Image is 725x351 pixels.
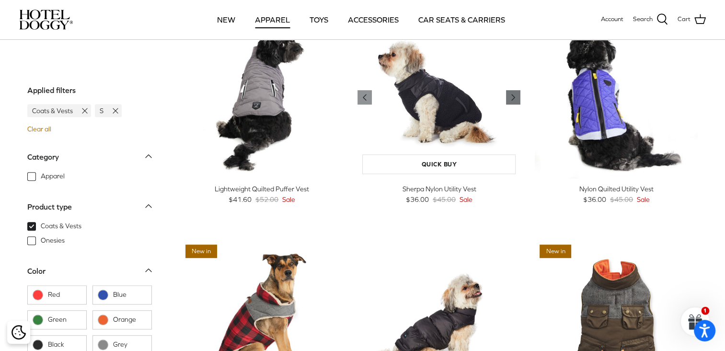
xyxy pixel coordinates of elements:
a: Sherpa Nylon Utility Vest [357,16,520,179]
span: Sale [282,194,295,205]
a: Account [601,14,623,24]
div: Cookie policy [7,321,30,344]
a: Nylon Quilted Utility Vest $36.00 $45.00 Sale [535,184,698,205]
span: New in [540,245,571,258]
span: Blue [113,290,147,300]
div: Primary navigation [142,3,580,36]
span: Account [601,15,623,23]
span: Coats & Vests [41,222,81,232]
a: Cart [678,13,706,26]
span: 20% off [362,245,396,258]
span: Green [48,315,81,325]
span: Search [633,14,653,24]
a: S [95,105,122,117]
a: Color [27,264,152,285]
a: APPAREL [246,3,299,36]
span: $52.00 [255,194,278,205]
img: Cookie policy [12,325,26,339]
button: Cookie policy [10,324,27,341]
span: Coats & Vests [27,105,77,116]
span: S [95,105,107,116]
a: ACCESSORIES [339,3,407,36]
div: Color [27,266,46,278]
div: Applied filters [27,84,76,97]
a: CAR SEATS & CARRIERS [410,3,514,36]
span: Orange [113,315,147,325]
span: New in [185,245,217,258]
a: Category [27,150,152,172]
span: Cart [678,14,690,24]
span: Sale [460,194,472,205]
a: Quick buy [362,154,516,174]
a: Search [633,13,668,26]
a: Lightweight Quilted Puffer Vest $41.60 $52.00 Sale [181,184,344,205]
a: Sherpa Nylon Utility Vest $36.00 $45.00 Sale [357,184,520,205]
div: Sherpa Nylon Utility Vest [357,184,520,194]
span: $36.00 [406,194,429,205]
a: TOYS [301,3,337,36]
a: Product type [27,200,152,222]
span: Onesies [41,236,65,246]
span: $36.00 [583,194,606,205]
a: Nylon Quilted Utility Vest [535,16,698,179]
span: $41.60 [229,194,252,205]
a: Lightweight Quilted Puffer Vest [181,16,344,179]
span: Grey [113,340,147,350]
span: Apparel [41,172,65,182]
a: Coats & Vests [27,105,91,117]
a: Previous [506,90,520,105]
span: Sale [637,194,650,205]
span: $45.00 [433,194,456,205]
a: NEW [208,3,244,36]
div: Nylon Quilted Utility Vest [535,184,698,194]
img: hoteldoggycom [19,10,73,30]
div: Product type [27,201,72,214]
div: Lightweight Quilted Puffer Vest [181,184,344,194]
span: Black [48,340,81,350]
a: Clear all [27,126,51,133]
span: Red [48,290,81,300]
div: Category [27,152,59,164]
a: Previous [357,90,372,105]
span: $45.00 [610,194,633,205]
